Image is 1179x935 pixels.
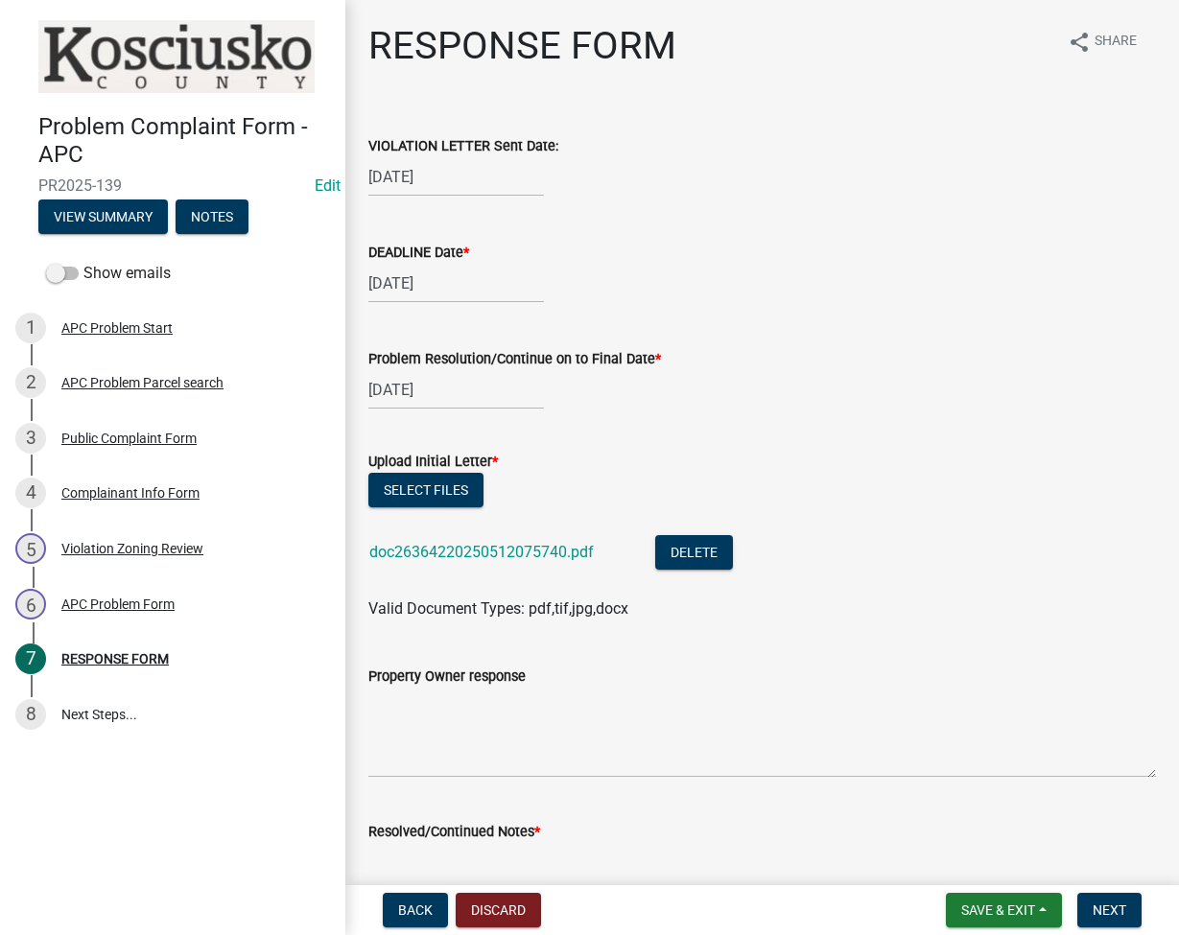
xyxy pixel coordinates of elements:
span: Share [1095,31,1137,54]
div: RESPONSE FORM [61,652,169,666]
label: Upload Initial Letter [368,456,498,469]
div: 1 [15,313,46,343]
div: Complainant Info Form [61,486,200,500]
label: DEADLINE Date [368,246,469,260]
div: APC Problem Form [61,597,175,611]
input: mm/dd/yyyy [368,264,544,303]
div: Violation Zoning Review [61,542,203,555]
a: doc26364220250512075740.pdf [369,543,594,561]
img: Kosciusko County, Indiana [38,20,315,93]
button: View Summary [38,199,168,234]
input: mm/dd/yyyy [368,370,544,409]
label: VIOLATION LETTER Sent Date: [368,140,558,153]
button: Notes [176,199,248,234]
label: Show emails [46,262,171,285]
span: Valid Document Types: pdf,tif,jpg,docx [368,599,628,618]
h1: RESPONSE FORM [368,23,676,69]
i: share [1068,31,1091,54]
div: APC Problem Parcel search [61,376,224,389]
span: Save & Exit [961,902,1035,918]
div: Public Complaint Form [61,432,197,445]
div: 3 [15,423,46,454]
span: PR2025-139 [38,176,307,195]
button: Back [383,893,448,927]
button: shareShare [1052,23,1152,60]
wm-modal-confirm: Delete Document [655,545,733,563]
div: 2 [15,367,46,398]
button: Select files [368,473,483,507]
button: Delete [655,535,733,570]
button: Save & Exit [946,893,1062,927]
div: 6 [15,589,46,619]
div: 7 [15,643,46,674]
button: Next [1077,893,1142,927]
h4: Problem Complaint Form - APC [38,113,330,169]
wm-modal-confirm: Notes [176,210,248,225]
button: Discard [456,893,541,927]
input: mm/dd/yyyy [368,157,544,197]
a: Edit [315,176,341,195]
label: Problem Resolution/Continue on to Final Date [368,353,661,366]
span: Next [1093,902,1126,918]
div: 5 [15,533,46,564]
label: Property Owner response [368,670,526,684]
wm-modal-confirm: Summary [38,210,168,225]
wm-modal-confirm: Edit Application Number [315,176,341,195]
span: Back [398,902,433,918]
div: 8 [15,699,46,730]
div: APC Problem Start [61,321,173,335]
label: Resolved/Continued Notes [368,826,540,839]
div: 4 [15,478,46,508]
